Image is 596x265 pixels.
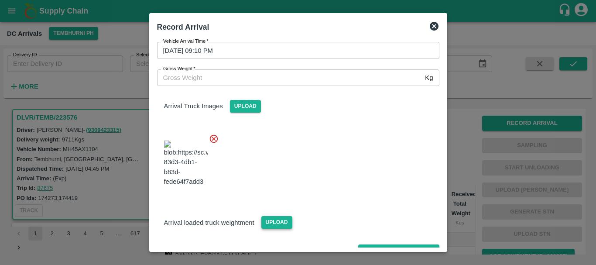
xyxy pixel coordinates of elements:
label: Gross Weight [163,65,195,72]
b: Record Arrival [157,23,209,31]
p: Arrival loaded truck weightment [164,218,254,227]
p: Kg [425,73,433,83]
button: Save Arrival Details [358,244,439,257]
span: Upload [261,216,292,229]
input: Gross Weight [157,69,422,86]
input: Choose date, selected date is Sep 7, 2025 [157,42,433,59]
p: Arrival Truck Images [164,101,223,111]
label: Vehicle Arrival Time [163,38,209,45]
span: Upload [230,100,261,113]
img: blob:https://sc.vegrow.in/fe3da9b9-83d3-4db1-b83d-fede64f7add3 [164,141,208,186]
